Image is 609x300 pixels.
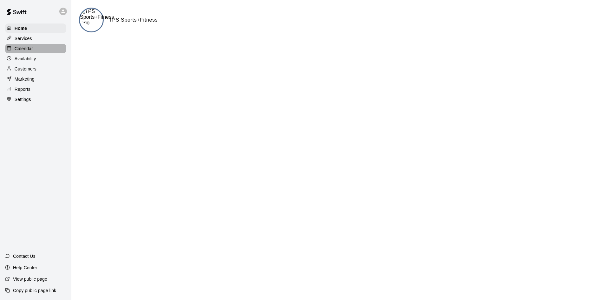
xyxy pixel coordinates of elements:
[13,253,36,259] p: Contact Us
[13,264,37,271] p: Help Center
[13,276,47,282] p: View public page
[15,96,31,103] p: Settings
[5,34,66,43] a: Services
[5,74,66,84] a: Marketing
[15,56,36,62] p: Availability
[5,64,66,74] a: Customers
[80,9,114,26] img: TPS Sports+Fitness logo
[13,287,56,294] p: Copy public page link
[15,66,36,72] p: Customers
[5,84,66,94] a: Reports
[5,44,66,53] a: Calendar
[5,54,66,63] a: Availability
[109,16,158,24] h6: TPS Sports+Fitness
[15,45,33,52] p: Calendar
[15,25,27,31] p: Home
[15,35,32,42] p: Services
[15,86,30,92] p: Reports
[5,95,66,104] a: Settings
[15,76,35,82] p: Marketing
[5,23,66,33] a: Home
